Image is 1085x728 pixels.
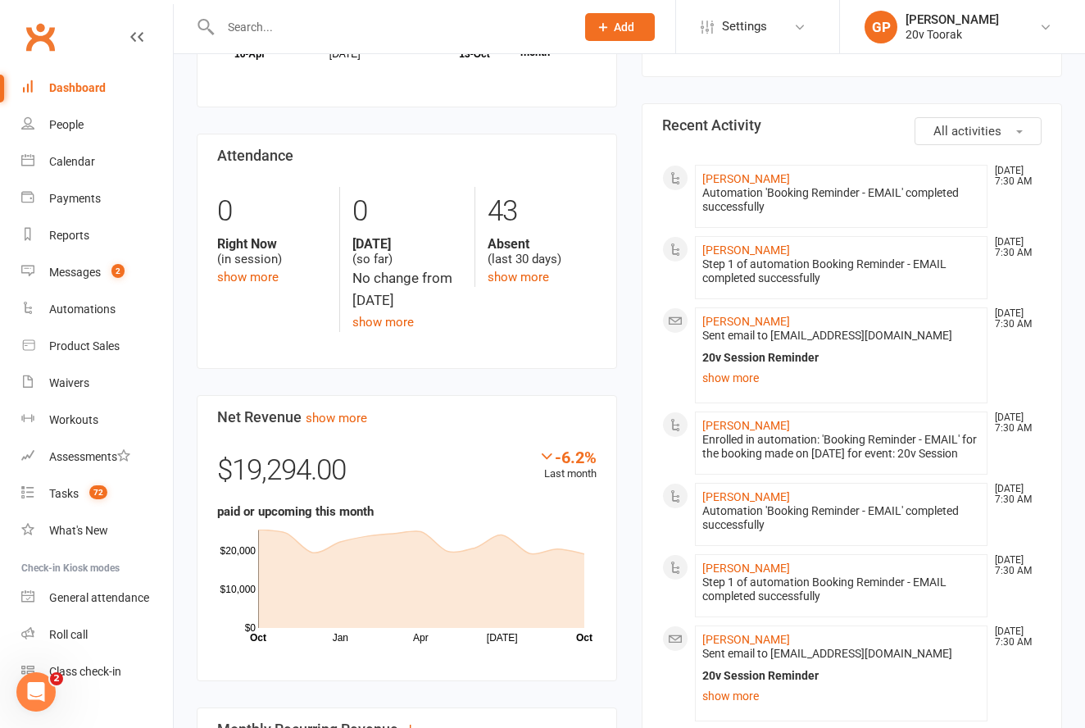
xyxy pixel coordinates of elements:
div: [PERSON_NAME] [906,12,999,27]
span: 2 [50,672,63,685]
a: [PERSON_NAME] [702,490,790,503]
div: Dashboard [49,81,106,94]
button: Add [585,13,655,41]
span: Add [614,20,634,34]
div: Last month [538,448,597,483]
a: show more [352,315,414,330]
input: Search... [216,16,564,39]
div: 0 [352,187,461,236]
a: Reports [21,217,173,254]
div: Class check-in [49,665,121,678]
a: [PERSON_NAME] [702,243,790,257]
iframe: Intercom live chat [16,672,56,712]
a: show more [702,366,980,389]
span: Sent email to [EMAIL_ADDRESS][DOMAIN_NAME] [702,329,952,342]
a: Clubworx [20,16,61,57]
strong: paid or upcoming this month [217,504,374,519]
div: (so far) [352,236,461,267]
div: (last 30 days) [488,236,597,267]
a: General attendance kiosk mode [21,580,173,617]
div: Automation 'Booking Reminder - EMAIL' completed successfully [702,504,980,532]
div: 20v Session Reminder [702,669,980,683]
a: Calendar [21,143,173,180]
div: Assessments [49,450,130,463]
time: [DATE] 7:30 AM [987,237,1041,258]
a: [PERSON_NAME] [702,419,790,432]
a: Tasks 72 [21,475,173,512]
button: All activities [915,117,1042,145]
strong: Right Now [217,236,327,252]
a: show more [306,411,367,425]
div: Payments [49,192,101,205]
div: What's New [49,524,108,537]
h3: Attendance [217,148,597,164]
div: (in session) [217,236,327,267]
span: 2 [111,264,125,278]
strong: [DATE] [352,236,461,252]
strong: Absent [488,236,597,252]
div: Roll call [49,628,88,641]
div: Enrolled in automation: 'Booking Reminder - EMAIL' for the booking made on [DATE] for event: 20v ... [702,433,980,461]
time: [DATE] 7:30 AM [987,166,1041,187]
div: Messages [49,266,101,279]
div: Calendar [49,155,95,168]
div: No change from [DATE] [352,267,461,312]
a: Automations [21,291,173,328]
a: Product Sales [21,328,173,365]
a: People [21,107,173,143]
span: Settings [722,8,767,45]
time: [DATE] 7:30 AM [987,308,1041,330]
div: Automation 'Booking Reminder - EMAIL' completed successfully [702,186,980,214]
time: [DATE] 7:30 AM [987,626,1041,648]
div: General attendance [49,591,149,604]
a: [PERSON_NAME] [702,172,790,185]
a: Workouts [21,402,173,439]
a: [PERSON_NAME] [702,315,790,328]
a: What's New [21,512,173,549]
span: All activities [933,124,1001,139]
div: $19,294.00 [217,448,597,502]
a: Assessments [21,439,173,475]
div: Workouts [49,413,98,426]
div: 0 [217,187,327,236]
a: show more [488,270,549,284]
h3: Net Revenue [217,409,597,425]
a: Messages 2 [21,254,173,291]
a: [PERSON_NAME] [702,633,790,646]
a: Payments [21,180,173,217]
span: 72 [89,485,107,499]
time: [DATE] 7:30 AM [987,412,1041,434]
a: Roll call [21,617,173,653]
a: Class kiosk mode [21,653,173,690]
a: [PERSON_NAME] [702,562,790,575]
a: Waivers [21,365,173,402]
div: Automations [49,303,116,316]
div: Step 1 of automation Booking Reminder - EMAIL completed successfully [702,576,980,603]
div: GP [865,11,897,43]
div: Product Sales [49,339,120,353]
div: People [49,118,84,131]
time: [DATE] 7:30 AM [987,555,1041,576]
div: Tasks [49,487,79,500]
span: Sent email to [EMAIL_ADDRESS][DOMAIN_NAME] [702,647,952,660]
div: 20v Session Reminder [702,351,980,365]
time: [DATE] 7:30 AM [987,484,1041,505]
a: show more [702,685,980,708]
div: -6.2% [538,448,597,466]
div: 43 [488,187,597,236]
h3: Recent Activity [662,117,1042,134]
div: Step 1 of automation Booking Reminder - EMAIL completed successfully [702,257,980,285]
div: 20v Toorak [906,27,999,42]
a: show more [217,270,279,284]
div: Waivers [49,376,89,389]
div: Reports [49,229,89,242]
a: 12Canx. this month [520,14,597,57]
a: Dashboard [21,70,173,107]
